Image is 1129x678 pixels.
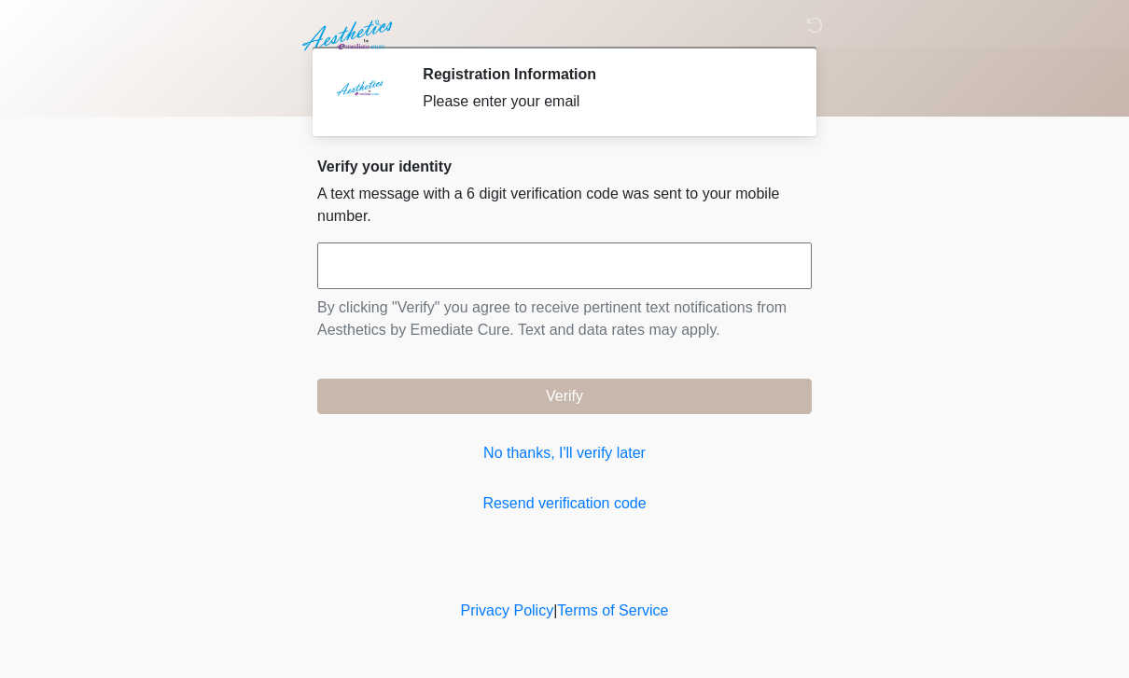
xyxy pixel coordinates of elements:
h2: Verify your identity [317,158,812,175]
a: Resend verification code [317,492,812,515]
a: Terms of Service [557,602,668,618]
img: Agent Avatar [331,65,387,121]
p: By clicking "Verify" you agree to receive pertinent text notifications from Aesthetics by Emediat... [317,297,812,341]
a: | [553,602,557,618]
a: No thanks, I'll verify later [317,442,812,464]
img: Aesthetics by Emediate Cure Logo [299,14,400,57]
div: Please enter your email [423,90,784,113]
button: Verify [317,379,812,414]
p: A text message with a 6 digit verification code was sent to your mobile number. [317,183,812,228]
h2: Registration Information [423,65,784,83]
a: Privacy Policy [461,602,554,618]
